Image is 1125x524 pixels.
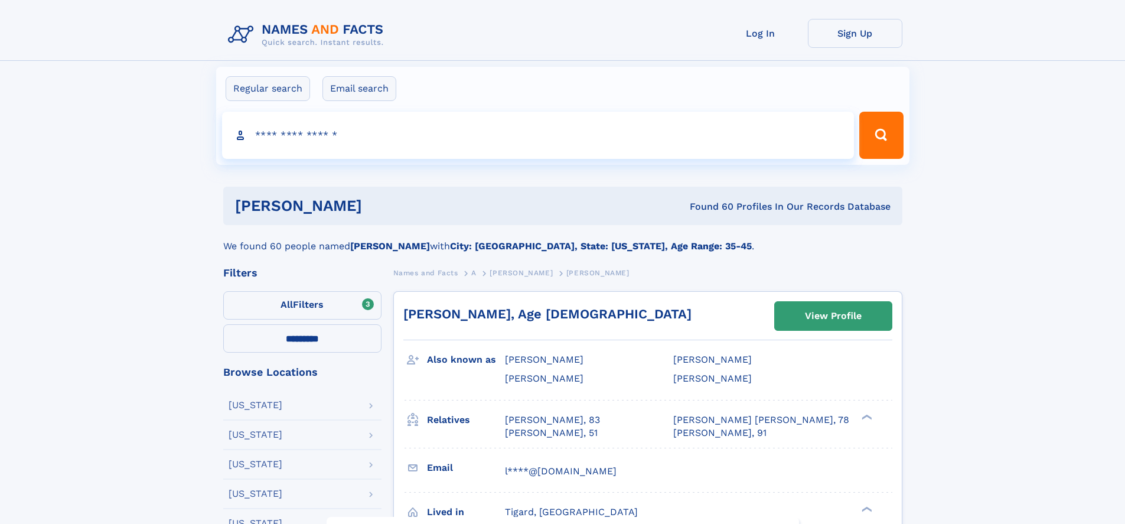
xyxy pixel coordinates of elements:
[322,76,396,101] label: Email search
[673,373,752,384] span: [PERSON_NAME]
[427,458,505,478] h3: Email
[427,502,505,522] h3: Lived in
[226,76,310,101] label: Regular search
[713,19,808,48] a: Log In
[223,367,381,377] div: Browse Locations
[229,460,282,469] div: [US_STATE]
[490,269,553,277] span: [PERSON_NAME]
[673,414,849,427] a: [PERSON_NAME] [PERSON_NAME], 78
[471,265,477,280] a: A
[505,354,583,365] span: [PERSON_NAME]
[222,112,855,159] input: search input
[229,489,282,499] div: [US_STATE]
[805,302,862,330] div: View Profile
[403,307,692,321] a: [PERSON_NAME], Age [DEMOGRAPHIC_DATA]
[223,291,381,320] label: Filters
[223,225,902,253] div: We found 60 people named with .
[427,410,505,430] h3: Relatives
[526,200,891,213] div: Found 60 Profiles In Our Records Database
[229,430,282,440] div: [US_STATE]
[808,19,902,48] a: Sign Up
[350,240,430,252] b: [PERSON_NAME]
[673,427,767,440] a: [PERSON_NAME], 91
[775,302,892,330] a: View Profile
[490,265,553,280] a: [PERSON_NAME]
[673,354,752,365] span: [PERSON_NAME]
[471,269,477,277] span: A
[223,268,381,278] div: Filters
[229,401,282,410] div: [US_STATE]
[450,240,752,252] b: City: [GEOGRAPHIC_DATA], State: [US_STATE], Age Range: 35-45
[393,265,458,280] a: Names and Facts
[223,19,393,51] img: Logo Names and Facts
[427,350,505,370] h3: Also known as
[859,413,873,421] div: ❯
[505,427,598,440] a: [PERSON_NAME], 51
[505,414,600,427] a: [PERSON_NAME], 83
[859,505,873,513] div: ❯
[505,506,638,518] span: Tigard, [GEOGRAPHIC_DATA]
[235,198,526,213] h1: [PERSON_NAME]
[859,112,903,159] button: Search Button
[505,373,583,384] span: [PERSON_NAME]
[566,269,630,277] span: [PERSON_NAME]
[281,299,293,310] span: All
